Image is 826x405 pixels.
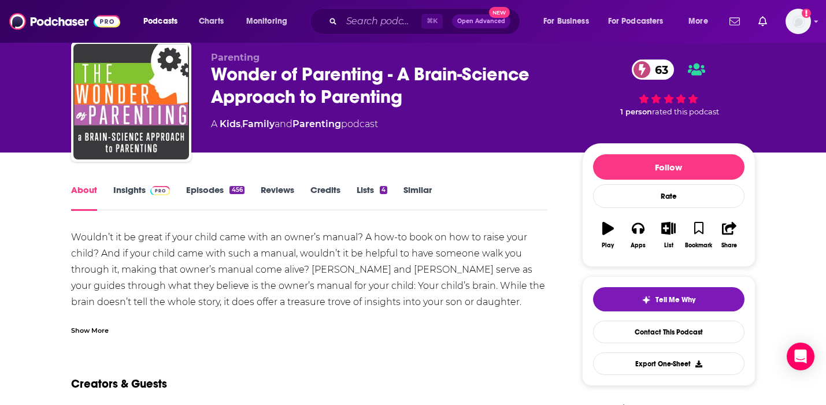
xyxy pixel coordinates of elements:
[786,9,811,34] img: User Profile
[242,118,275,129] a: Family
[593,154,744,180] button: Follow
[246,13,287,29] span: Monitoring
[582,52,755,124] div: 63 1 personrated this podcast
[357,184,387,211] a: Lists4
[310,184,340,211] a: Credits
[787,343,814,370] div: Open Intercom Messenger
[71,377,167,391] h2: Creators & Guests
[9,10,120,32] img: Podchaser - Follow, Share and Rate Podcasts
[593,184,744,208] div: Rate
[684,214,714,256] button: Bookmark
[186,184,244,211] a: Episodes456
[403,184,432,211] a: Similar
[211,52,260,63] span: Parenting
[608,13,664,29] span: For Podcasters
[220,118,240,129] a: Kids
[680,12,723,31] button: open menu
[623,214,653,256] button: Apps
[685,242,712,249] div: Bookmark
[321,8,531,35] div: Search podcasts, credits, & more...
[721,242,737,249] div: Share
[113,184,171,211] a: InsightsPodchaser Pro
[229,186,244,194] div: 456
[452,14,510,28] button: Open AdvancedNew
[620,107,652,116] span: 1 person
[143,13,177,29] span: Podcasts
[380,186,387,194] div: 4
[135,12,192,31] button: open menu
[714,214,744,256] button: Share
[342,12,421,31] input: Search podcasts, credits, & more...
[593,214,623,256] button: Play
[688,13,708,29] span: More
[457,18,505,24] span: Open Advanced
[199,13,224,29] span: Charts
[653,214,683,256] button: List
[664,242,673,249] div: List
[655,295,695,304] span: Tell Me Why
[802,9,811,18] svg: Add a profile image
[71,229,548,375] div: Wouldn’t it be great if your child came with an owner’s manual? A how-to book on how to raise you...
[601,12,680,31] button: open menu
[238,12,302,31] button: open menu
[71,184,97,211] a: About
[652,107,719,116] span: rated this podcast
[292,118,341,129] a: Parenting
[602,242,614,249] div: Play
[150,186,171,195] img: Podchaser Pro
[642,295,651,304] img: tell me why sparkle
[725,12,744,31] a: Show notifications dropdown
[754,12,772,31] a: Show notifications dropdown
[275,118,292,129] span: and
[261,184,294,211] a: Reviews
[643,60,674,80] span: 63
[421,14,443,29] span: ⌘ K
[786,9,811,34] span: Logged in as megcassidy
[211,117,378,131] div: A podcast
[593,352,744,375] button: Export One-Sheet
[535,12,603,31] button: open menu
[593,321,744,343] a: Contact This Podcast
[786,9,811,34] button: Show profile menu
[632,60,674,80] a: 63
[240,118,242,129] span: ,
[631,242,646,249] div: Apps
[73,44,189,159] img: Wonder of Parenting - A Brain-Science Approach to Parenting
[593,287,744,311] button: tell me why sparkleTell Me Why
[191,12,231,31] a: Charts
[543,13,589,29] span: For Business
[489,7,510,18] span: New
